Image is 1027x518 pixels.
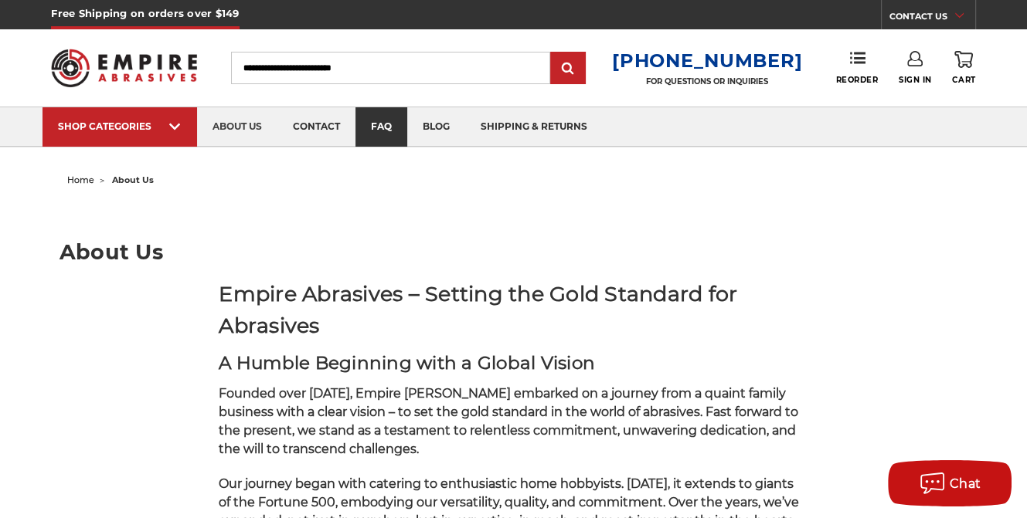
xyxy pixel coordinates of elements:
[950,476,981,491] span: Chat
[277,107,355,147] a: contact
[219,352,595,374] strong: A Humble Beginning with a Global Vision
[112,174,154,185] span: about us
[835,51,878,84] a: Reorder
[219,281,737,338] strong: Empire Abrasives – Setting the Gold Standard for Abrasives
[612,76,802,86] p: FOR QUESTIONS OR INQUIRIES
[58,120,182,132] div: SHOP CATEGORIES
[60,242,967,262] h1: About Us
[197,107,277,147] a: about us
[835,75,878,85] span: Reorder
[51,39,197,96] img: Empire Abrasives
[612,49,802,72] a: [PHONE_NUMBER]
[553,53,583,84] input: Submit
[355,107,407,147] a: faq
[952,75,975,85] span: Cart
[899,75,932,85] span: Sign In
[465,107,603,147] a: shipping & returns
[888,460,1012,506] button: Chat
[67,174,94,185] a: home
[889,8,975,29] a: CONTACT US
[219,386,798,456] span: Founded over [DATE], Empire [PERSON_NAME] embarked on a journey from a quaint family business wit...
[952,51,975,85] a: Cart
[407,107,465,147] a: blog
